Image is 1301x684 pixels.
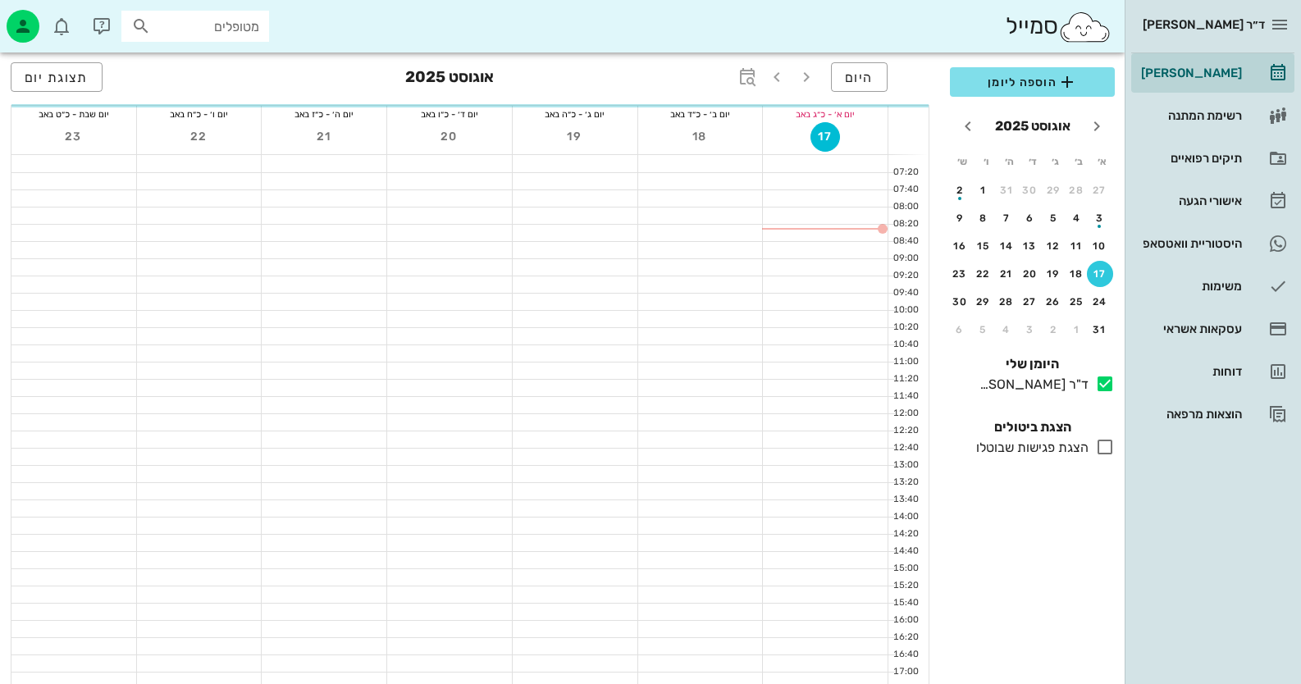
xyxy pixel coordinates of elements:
button: 2 [1040,317,1066,343]
button: 21 [309,122,339,152]
button: אוגוסט 2025 [988,110,1077,143]
img: SmileCloud logo [1058,11,1112,43]
div: 24 [1087,296,1113,308]
div: סמייל [1006,9,1112,44]
button: 27 [1017,289,1043,315]
button: 31 [1087,317,1113,343]
div: 18 [1064,268,1090,280]
button: 17 [810,122,840,152]
button: 19 [1040,261,1066,287]
a: אישורי הגעה [1131,181,1294,221]
div: 13:40 [888,493,922,507]
div: 23 [947,268,973,280]
div: 16:20 [888,631,922,645]
button: 25 [1064,289,1090,315]
span: 22 [185,130,214,144]
div: 11:00 [888,355,922,369]
div: 14:20 [888,527,922,541]
a: הוצאות מרפאה [1131,394,1294,434]
div: משימות [1138,280,1242,293]
th: ו׳ [975,148,996,176]
div: 4 [1064,212,1090,224]
div: 20 [1017,268,1043,280]
div: 11:20 [888,372,922,386]
div: 3 [1017,324,1043,335]
div: 17:00 [888,665,922,679]
div: 25 [1064,296,1090,308]
div: 2 [1040,324,1066,335]
span: הוספה ליומן [963,72,1102,92]
div: 7 [993,212,1020,224]
th: א׳ [1092,148,1113,176]
button: 3 [1087,205,1113,231]
button: היום [831,62,888,92]
span: 21 [309,130,339,144]
div: היסטוריית וואטסאפ [1138,237,1242,250]
a: עסקאות אשראי [1131,309,1294,349]
div: 16 [947,240,973,252]
button: 18 [1064,261,1090,287]
button: 28 [993,289,1020,315]
a: רשימת המתנה [1131,96,1294,135]
button: 6 [947,317,973,343]
th: ב׳ [1068,148,1089,176]
button: 20 [1017,261,1043,287]
div: 08:20 [888,217,922,231]
button: 23 [59,122,89,152]
a: [PERSON_NAME] [1131,53,1294,93]
th: ש׳ [952,148,973,176]
button: 5 [970,317,997,343]
div: 15 [970,240,997,252]
button: 29 [970,289,997,315]
div: 28 [1064,185,1090,196]
button: 8 [970,205,997,231]
div: 09:40 [888,286,922,300]
button: 10 [1087,233,1113,259]
div: 29 [1040,185,1066,196]
div: [PERSON_NAME] [1138,66,1242,80]
div: 26 [1040,296,1066,308]
div: 11:40 [888,390,922,404]
div: 16:00 [888,613,922,627]
a: תיקים רפואיים [1131,139,1294,178]
div: יום ה׳ - כ״ז באב [262,106,386,122]
th: ד׳ [1021,148,1043,176]
button: 2 [947,177,973,203]
button: 5 [1040,205,1066,231]
div: 10 [1087,240,1113,252]
button: 24 [1087,289,1113,315]
div: יום א׳ - כ״ג באב [763,106,888,122]
button: 30 [1017,177,1043,203]
div: 3 [1087,212,1113,224]
button: 4 [1064,205,1090,231]
div: 6 [1017,212,1043,224]
button: 14 [993,233,1020,259]
div: עסקאות אשראי [1138,322,1242,335]
div: 5 [970,324,997,335]
button: 1 [1064,317,1090,343]
div: יום ו׳ - כ״ח באב [137,106,262,122]
div: הצגת פגישות שבוטלו [970,438,1089,458]
div: 13 [1017,240,1043,252]
span: היום [845,70,874,85]
div: 21 [993,268,1020,280]
h4: היומן שלי [950,354,1115,374]
div: 17 [1087,268,1113,280]
button: 21 [993,261,1020,287]
button: 13 [1017,233,1043,259]
button: 30 [947,289,973,315]
div: 19 [1040,268,1066,280]
div: 6 [947,324,973,335]
div: 09:00 [888,252,922,266]
div: 12:40 [888,441,922,455]
div: 16:40 [888,648,922,662]
span: תג [48,13,58,23]
div: 08:00 [888,200,922,214]
div: 12:00 [888,407,922,421]
span: 23 [59,130,89,144]
div: 30 [947,296,973,308]
div: 07:20 [888,166,922,180]
div: 14:40 [888,545,922,559]
div: 14 [993,240,1020,252]
div: 11 [1064,240,1090,252]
